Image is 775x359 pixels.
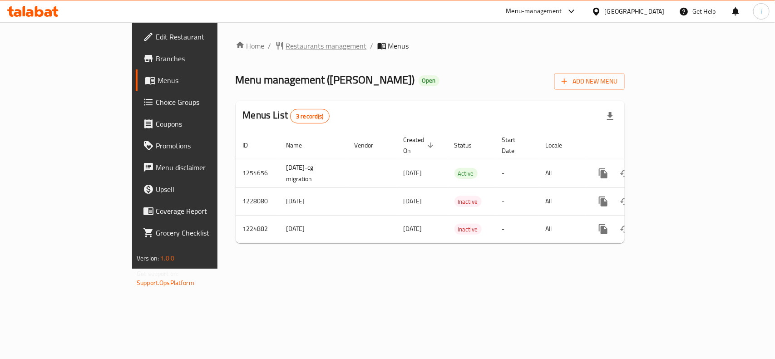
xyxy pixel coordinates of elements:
span: Coverage Report [156,206,254,216]
button: more [592,218,614,240]
a: Choice Groups [136,91,262,113]
span: Add New Menu [562,76,617,87]
span: i [760,6,762,16]
span: 1.0.0 [160,252,174,264]
span: Version: [137,252,159,264]
span: 3 record(s) [291,112,329,121]
span: Get support on: [137,268,178,280]
a: Branches [136,48,262,69]
span: Name [286,140,314,151]
span: Edit Restaurant [156,31,254,42]
button: more [592,162,614,184]
td: - [495,187,538,215]
a: Coverage Report [136,200,262,222]
button: Change Status [614,162,636,184]
button: Change Status [614,191,636,212]
a: Upsell [136,178,262,200]
span: Menus [388,40,409,51]
h2: Menus List [243,108,330,123]
a: Support.OpsPlatform [137,277,194,289]
span: Status [454,140,484,151]
span: Start Date [502,134,528,156]
button: Change Status [614,218,636,240]
span: Coupons [156,118,254,129]
table: enhanced table [236,132,687,243]
nav: breadcrumb [236,40,625,51]
span: Upsell [156,184,254,195]
span: [DATE] [404,195,422,207]
a: Promotions [136,135,262,157]
div: Export file [599,105,621,127]
span: Created On [404,134,436,156]
span: ID [243,140,260,151]
span: Inactive [454,197,482,207]
span: Choice Groups [156,97,254,108]
div: Total records count [290,109,330,123]
span: Menus [158,75,254,86]
div: [GEOGRAPHIC_DATA] [605,6,665,16]
li: / [268,40,271,51]
span: [DATE] [404,167,422,179]
button: Add New Menu [554,73,625,90]
span: Menu disclaimer [156,162,254,173]
td: [DATE]-cg migration [279,159,347,187]
td: [DATE] [279,215,347,243]
a: Grocery Checklist [136,222,262,244]
li: / [370,40,374,51]
span: Inactive [454,224,482,235]
span: Locale [546,140,574,151]
span: Restaurants management [286,40,367,51]
a: Restaurants management [275,40,367,51]
span: Branches [156,53,254,64]
a: Edit Restaurant [136,26,262,48]
span: Grocery Checklist [156,227,254,238]
button: more [592,191,614,212]
th: Actions [585,132,687,159]
span: Promotions [156,140,254,151]
span: Menu management ( [PERSON_NAME] ) [236,69,415,90]
td: [DATE] [279,187,347,215]
span: Vendor [355,140,385,151]
td: All [538,159,585,187]
td: All [538,187,585,215]
span: [DATE] [404,223,422,235]
span: Open [419,77,439,84]
td: All [538,215,585,243]
span: Active [454,168,478,179]
a: Menus [136,69,262,91]
a: Coupons [136,113,262,135]
td: - [495,159,538,187]
div: Inactive [454,196,482,207]
div: Open [419,75,439,86]
a: Menu disclaimer [136,157,262,178]
div: Menu-management [506,6,562,17]
td: - [495,215,538,243]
